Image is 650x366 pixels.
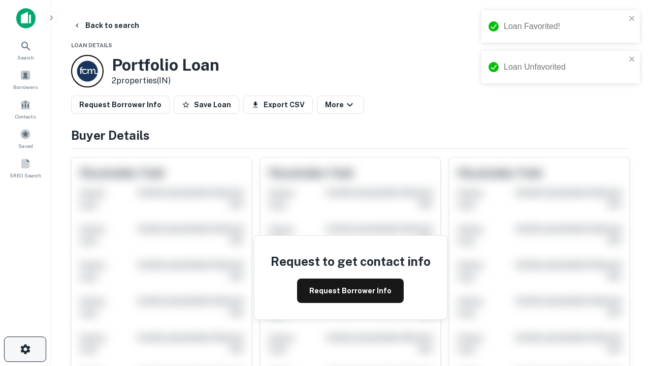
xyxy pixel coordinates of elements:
[243,96,313,114] button: Export CSV
[16,8,36,28] img: capitalize-icon.png
[3,95,48,123] a: Contacts
[3,125,48,152] a: Saved
[18,142,33,150] span: Saved
[3,154,48,181] a: SREO Search
[317,96,364,114] button: More
[112,55,219,75] h3: Portfolio Loan
[174,96,239,114] button: Save Loan
[13,83,38,91] span: Borrowers
[297,279,404,303] button: Request Borrower Info
[599,285,650,333] iframe: Chat Widget
[504,20,626,33] div: Loan Favorited!
[629,55,636,65] button: close
[629,14,636,24] button: close
[10,171,41,179] span: SREO Search
[71,42,112,48] span: Loan Details
[17,53,34,62] span: Search
[3,36,48,64] a: Search
[71,126,630,144] h4: Buyer Details
[504,61,626,73] div: Loan Unfavorited
[71,96,170,114] button: Request Borrower Info
[69,16,143,35] button: Back to search
[15,112,36,120] span: Contacts
[271,252,431,270] h4: Request to get contact info
[3,66,48,93] a: Borrowers
[112,75,219,87] p: 2 properties (IN)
